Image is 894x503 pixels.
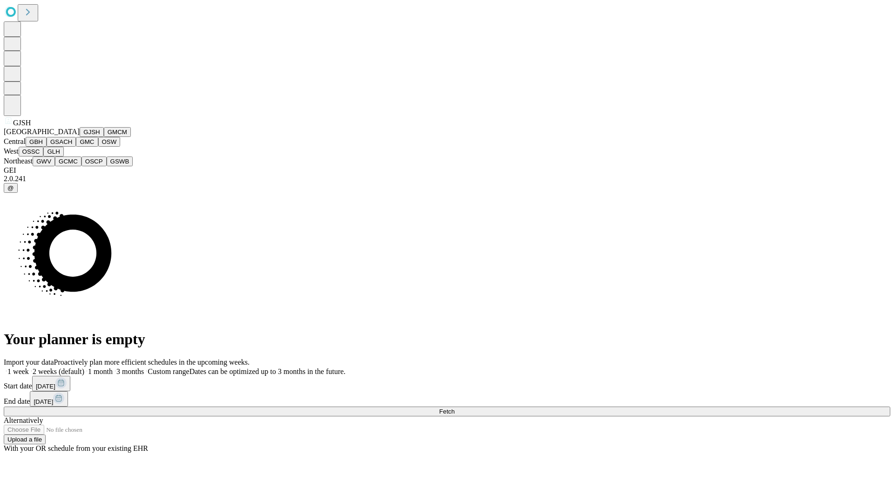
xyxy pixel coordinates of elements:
[4,358,54,366] span: Import your data
[32,376,70,391] button: [DATE]
[4,175,890,183] div: 2.0.241
[30,391,68,407] button: [DATE]
[107,156,133,166] button: GSWB
[33,367,84,375] span: 2 weeks (default)
[36,383,55,390] span: [DATE]
[190,367,345,375] span: Dates can be optimized up to 3 months in the future.
[34,398,53,405] span: [DATE]
[80,127,104,137] button: GJSH
[43,147,63,156] button: GLH
[81,156,107,166] button: OSCP
[4,435,46,444] button: Upload a file
[148,367,189,375] span: Custom range
[4,183,18,193] button: @
[4,166,890,175] div: GEI
[47,137,76,147] button: GSACH
[13,119,31,127] span: GJSH
[4,128,80,136] span: [GEOGRAPHIC_DATA]
[19,147,44,156] button: OSSC
[4,376,890,391] div: Start date
[55,156,81,166] button: GCMC
[26,137,47,147] button: GBH
[4,147,19,155] span: West
[33,156,55,166] button: GWV
[4,407,890,416] button: Fetch
[7,184,14,191] span: @
[439,408,454,415] span: Fetch
[4,331,890,348] h1: Your planner is empty
[4,391,890,407] div: End date
[4,157,33,165] span: Northeast
[88,367,113,375] span: 1 month
[4,137,26,145] span: Central
[76,137,98,147] button: GMC
[54,358,250,366] span: Proactively plan more efficient schedules in the upcoming weeks.
[4,416,43,424] span: Alternatively
[7,367,29,375] span: 1 week
[4,444,148,452] span: With your OR schedule from your existing EHR
[104,127,131,137] button: GMCM
[116,367,144,375] span: 3 months
[98,137,121,147] button: OSW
